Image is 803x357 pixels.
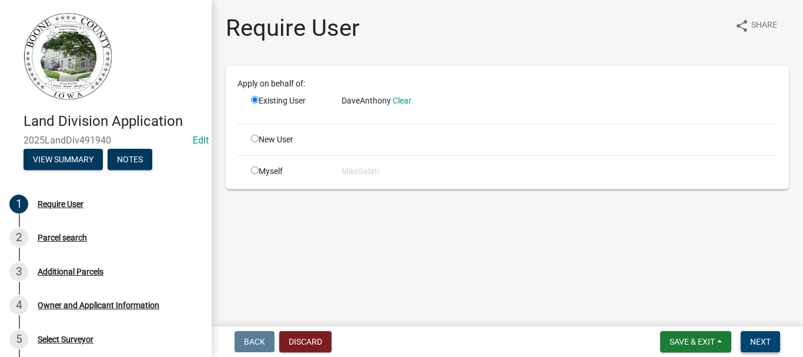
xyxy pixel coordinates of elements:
[24,113,202,130] h4: Land Division Application
[725,14,787,37] button: shareShare
[38,268,103,276] div: Additional Parcels
[279,331,332,352] button: Discard
[735,19,749,33] i: share
[660,331,731,352] button: Save & Exit
[229,78,786,90] div: Apply on behalf of:
[242,134,333,146] div: New User
[24,12,113,101] img: Boone County, Iowa
[193,135,209,146] a: Edit
[38,233,87,242] div: Parcel search
[24,135,188,146] span: 2025LandDiv491940
[244,337,265,346] span: Back
[751,19,777,33] span: Share
[670,337,715,346] span: Save & Exit
[242,95,333,114] div: Existing User
[242,165,333,178] div: Myself
[38,200,83,208] div: Require User
[24,149,103,170] button: View Summary
[38,301,159,309] div: Owner and Applicant Information
[193,135,209,146] wm-modal-confirm: Edit Application Number
[9,228,28,247] div: 2
[342,96,391,105] span: DaveAnthony
[9,262,28,281] div: 3
[393,96,411,105] a: Clear
[9,296,28,315] div: 4
[108,149,152,170] button: Notes
[108,155,152,165] wm-modal-confirm: Notes
[38,335,93,343] div: Select Surveyor
[741,331,780,352] button: Next
[9,330,28,349] div: 5
[9,195,28,213] div: 1
[750,337,771,346] span: Next
[235,331,275,352] button: Back
[24,155,103,165] wm-modal-confirm: Summary
[226,14,360,42] h1: Require User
